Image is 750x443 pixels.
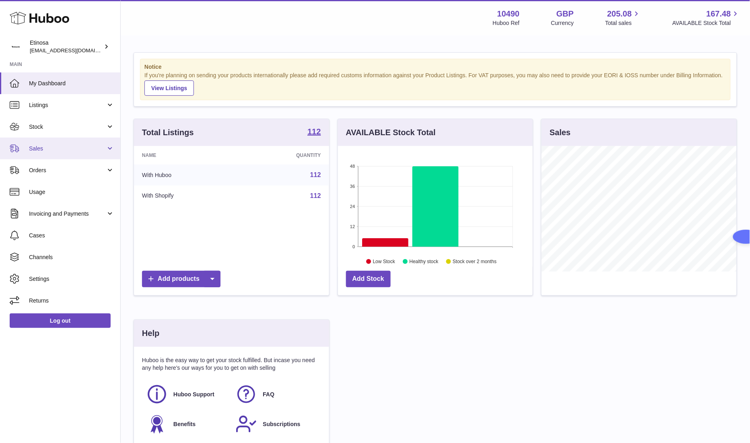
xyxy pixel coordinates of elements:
[10,313,111,328] a: Log out
[707,8,731,19] span: 167.48
[605,8,641,27] a: 205.08 Total sales
[146,413,227,435] a: Benefits
[310,192,321,199] a: 112
[493,19,520,27] div: Huboo Ref
[605,19,641,27] span: Total sales
[142,356,321,372] p: Huboo is the easy way to get your stock fulfilled. But incase you need any help here's our ways f...
[29,210,106,218] span: Invoicing and Payments
[10,41,22,53] img: Wolphuk@gmail.com
[29,123,106,131] span: Stock
[307,128,321,137] a: 112
[350,204,355,209] text: 24
[410,259,439,264] text: Healthy stock
[29,80,114,87] span: My Dashboard
[672,8,740,27] a: 167.48 AVAILABLE Stock Total
[346,127,436,138] h3: AVAILABLE Stock Total
[346,271,391,287] a: Add Stock
[239,146,329,165] th: Quantity
[144,72,726,96] div: If you're planning on sending your products internationally please add required customs informati...
[30,47,118,54] span: [EMAIL_ADDRESS][DOMAIN_NAME]
[350,184,355,189] text: 36
[142,271,220,287] a: Add products
[352,244,355,249] text: 0
[30,39,102,54] div: Etinosa
[173,420,196,428] span: Benefits
[350,224,355,229] text: 12
[263,391,274,398] span: FAQ
[373,259,396,264] text: Low Stock
[29,101,106,109] span: Listings
[29,253,114,261] span: Channels
[497,8,520,19] strong: 10490
[29,145,106,152] span: Sales
[453,259,497,264] text: Stock over 2 months
[134,185,239,206] td: With Shopify
[144,80,194,96] a: View Listings
[556,8,574,19] strong: GBP
[142,127,194,138] h3: Total Listings
[307,128,321,136] strong: 112
[29,232,114,239] span: Cases
[550,127,571,138] h3: Sales
[350,164,355,169] text: 48
[134,146,239,165] th: Name
[235,383,317,405] a: FAQ
[263,420,300,428] span: Subscriptions
[235,413,317,435] a: Subscriptions
[142,328,159,339] h3: Help
[134,165,239,185] td: With Huboo
[29,188,114,196] span: Usage
[29,297,114,305] span: Returns
[551,19,574,27] div: Currency
[29,275,114,283] span: Settings
[310,171,321,178] a: 112
[607,8,632,19] span: 205.08
[173,391,214,398] span: Huboo Support
[29,167,106,174] span: Orders
[146,383,227,405] a: Huboo Support
[672,19,740,27] span: AVAILABLE Stock Total
[144,63,726,71] strong: Notice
